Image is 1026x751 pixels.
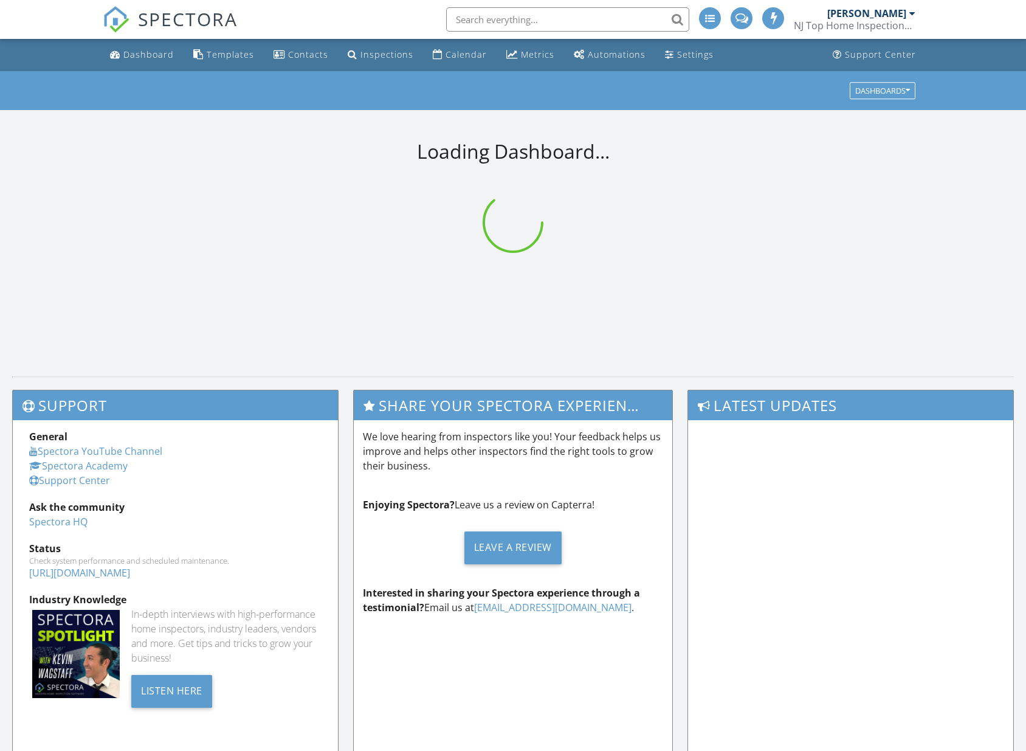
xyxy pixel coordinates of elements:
div: Automations [588,49,646,60]
span: SPECTORA [138,6,238,32]
p: We love hearing from inspectors like you! Your feedback helps us improve and helps other inspecto... [363,429,663,473]
div: In-depth interviews with high-performance home inspectors, industry leaders, vendors and more. Ge... [131,607,322,665]
strong: Interested in sharing your Spectora experience through a testimonial? [363,586,640,614]
a: Spectora Academy [29,459,128,472]
strong: Enjoying Spectora? [363,498,455,511]
div: Templates [207,49,254,60]
a: Listen Here [131,684,212,697]
div: Contacts [288,49,328,60]
img: Spectoraspolightmain [32,610,120,697]
div: Ask the community [29,500,322,514]
h3: Share Your Spectora Experience [354,390,672,420]
div: Dashboards [855,86,910,95]
div: Metrics [521,49,554,60]
div: NJ Top Home Inspections LLC [794,19,915,32]
a: Support Center [29,474,110,487]
a: Spectora HQ [29,515,88,528]
a: Inspections [343,44,418,66]
a: Contacts [269,44,333,66]
a: [URL][DOMAIN_NAME] [29,566,130,580]
a: Leave a Review [363,522,663,573]
div: [PERSON_NAME] [827,7,906,19]
div: Check system performance and scheduled maintenance. [29,556,322,566]
a: Templates [188,44,259,66]
div: Listen Here [131,675,212,708]
p: Leave us a review on Capterra! [363,497,663,512]
div: Dashboard [123,49,174,60]
p: Email us at . [363,586,663,615]
div: Inspections [360,49,413,60]
a: SPECTORA [103,16,238,42]
a: Automations (Advanced) [569,44,650,66]
div: Status [29,541,322,556]
a: Metrics [501,44,559,66]
h3: Support [13,390,338,420]
img: The Best Home Inspection Software - Spectora [103,6,129,33]
strong: General [29,430,67,443]
h3: Latest Updates [688,390,1013,420]
div: Leave a Review [464,531,562,564]
button: Dashboards [850,82,915,99]
div: Calendar [446,49,487,60]
a: [EMAIL_ADDRESS][DOMAIN_NAME] [474,601,632,614]
a: Support Center [828,44,921,66]
a: Calendar [428,44,492,66]
div: Support Center [845,49,916,60]
div: Industry Knowledge [29,592,322,607]
input: Search everything... [446,7,689,32]
div: Settings [677,49,714,60]
a: Spectora YouTube Channel [29,445,162,458]
a: Settings [660,44,718,66]
a: Dashboard [105,44,179,66]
